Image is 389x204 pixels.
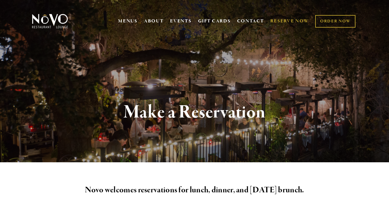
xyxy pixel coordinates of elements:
a: CONTACT [237,15,264,27]
a: EVENTS [170,18,191,24]
a: RESERVE NOW [270,15,309,27]
strong: Make a Reservation [124,101,265,124]
a: GIFT CARDS [198,15,231,27]
img: Novo Restaurant &amp; Lounge [31,13,69,29]
a: ABOUT [144,18,164,24]
a: ORDER NOW [315,15,355,28]
h2: Novo welcomes reservations for lunch, dinner, and [DATE] brunch. [41,184,348,197]
a: MENUS [118,18,137,24]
